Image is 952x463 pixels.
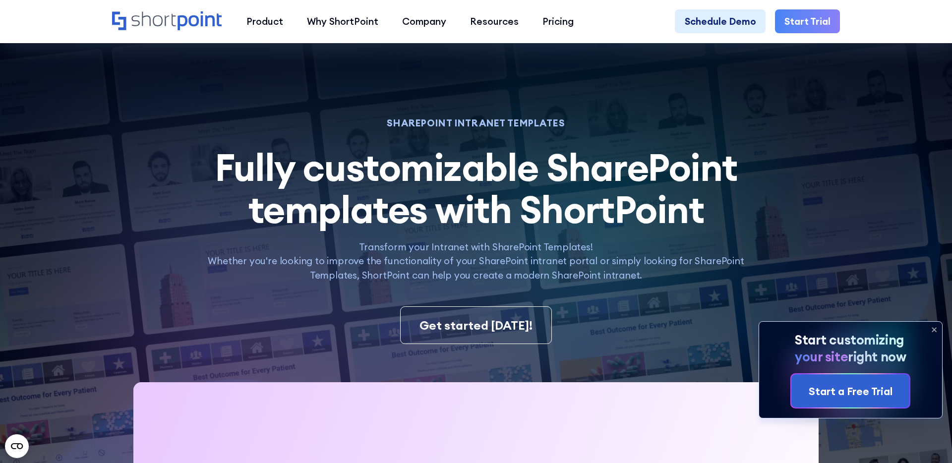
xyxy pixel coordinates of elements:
div: Why ShortPoint [307,14,378,29]
a: Start Trial [775,9,840,33]
div: Product [246,14,283,29]
div: Get started [DATE]! [419,316,533,334]
a: Get started [DATE]! [400,306,552,344]
span: Fully customizable SharePoint templates with ShortPoint [215,143,737,233]
div: Company [402,14,446,29]
div: Pricing [542,14,574,29]
a: Product [235,9,295,33]
a: Home [112,11,223,32]
a: Pricing [531,9,586,33]
div: Start a Free Trial [809,383,892,399]
div: Resources [470,14,519,29]
button: Open CMP widget [5,434,29,458]
a: Why ShortPoint [295,9,390,33]
a: Resources [458,9,531,33]
iframe: Chat Widget [902,415,952,463]
a: Company [390,9,458,33]
a: Schedule Demo [675,9,765,33]
p: Transform your Intranet with SharePoint Templates! Whether you're looking to improve the function... [197,240,754,283]
h1: SHAREPOINT INTRANET TEMPLATES [197,119,754,127]
a: Start a Free Trial [791,374,909,407]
